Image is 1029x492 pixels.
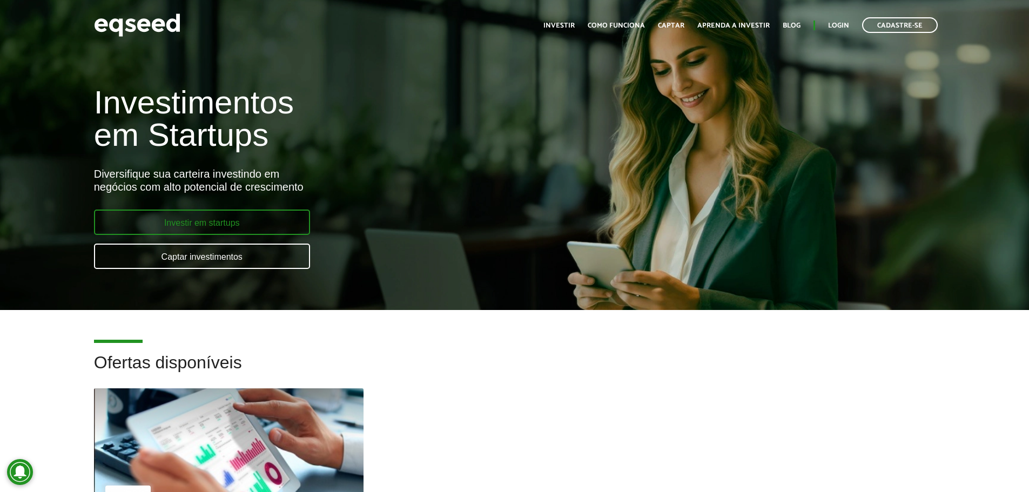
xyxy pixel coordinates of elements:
a: Cadastre-se [862,17,938,33]
a: Investir [543,22,575,29]
a: Captar [658,22,684,29]
a: Como funciona [588,22,645,29]
a: Investir em startups [94,210,310,235]
img: EqSeed [94,11,180,39]
h1: Investimentos em Startups [94,86,593,151]
div: Diversifique sua carteira investindo em negócios com alto potencial de crescimento [94,167,593,193]
a: Login [828,22,849,29]
a: Captar investimentos [94,244,310,269]
a: Blog [783,22,801,29]
a: Aprenda a investir [697,22,770,29]
h2: Ofertas disponíveis [94,353,936,388]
